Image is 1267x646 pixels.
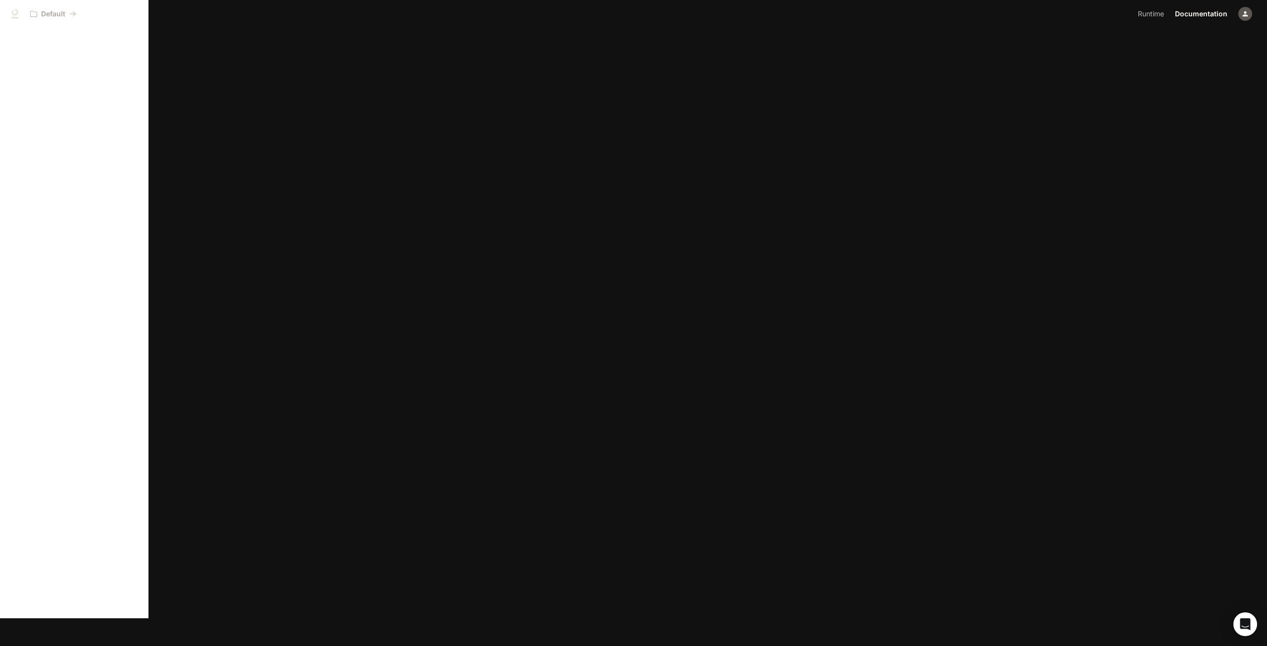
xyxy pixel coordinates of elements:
[1134,4,1170,24] a: Runtime
[1233,612,1257,636] div: Open Intercom Messenger
[26,4,81,24] button: All workspaces
[1175,8,1227,20] span: Documentation
[41,10,65,18] p: Default
[1171,4,1231,24] a: Documentation
[1138,8,1164,20] span: Runtime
